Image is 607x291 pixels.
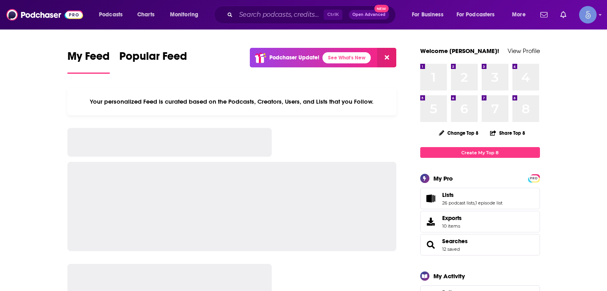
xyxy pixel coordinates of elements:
[322,52,371,63] a: See What's New
[442,191,502,199] a: Lists
[420,47,499,55] a: Welcome [PERSON_NAME]!
[6,7,83,22] img: Podchaser - Follow, Share and Rate Podcasts
[93,8,133,21] button: open menu
[406,8,453,21] button: open menu
[512,9,526,20] span: More
[442,223,462,229] span: 10 items
[529,175,539,181] a: PRO
[442,246,460,252] a: 12 saved
[99,9,123,20] span: Podcasts
[349,10,389,20] button: Open AdvancedNew
[434,128,484,138] button: Change Top 8
[557,8,569,22] a: Show notifications dropdown
[579,6,597,24] img: User Profile
[442,214,462,222] span: Exports
[506,8,536,21] button: open menu
[451,8,506,21] button: open menu
[119,49,187,74] a: Popular Feed
[269,54,319,61] p: Podchaser Update!
[475,200,475,206] span: ,
[508,47,540,55] a: View Profile
[170,9,198,20] span: Monitoring
[164,8,209,21] button: open menu
[490,125,526,141] button: Share Top 8
[433,175,453,182] div: My Pro
[420,234,540,256] span: Searches
[119,49,187,68] span: Popular Feed
[412,9,443,20] span: For Business
[352,13,386,17] span: Open Advanced
[579,6,597,24] button: Show profile menu
[442,191,454,199] span: Lists
[236,8,324,21] input: Search podcasts, credits, & more...
[537,8,551,22] a: Show notifications dropdown
[579,6,597,24] span: Logged in as Spiral5-G1
[67,88,397,115] div: Your personalized Feed is curated based on the Podcasts, Creators, Users, and Lists that you Follow.
[132,8,159,21] a: Charts
[423,193,439,204] a: Lists
[137,9,154,20] span: Charts
[221,6,403,24] div: Search podcasts, credits, & more...
[324,10,342,20] span: Ctrl K
[67,49,110,68] span: My Feed
[442,200,475,206] a: 26 podcast lists
[442,238,468,245] a: Searches
[420,147,540,158] a: Create My Top 8
[420,188,540,209] span: Lists
[433,272,465,280] div: My Activity
[475,200,502,206] a: 1 episode list
[457,9,495,20] span: For Podcasters
[423,239,439,250] a: Searches
[67,49,110,74] a: My Feed
[420,211,540,232] a: Exports
[374,5,389,12] span: New
[423,216,439,227] span: Exports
